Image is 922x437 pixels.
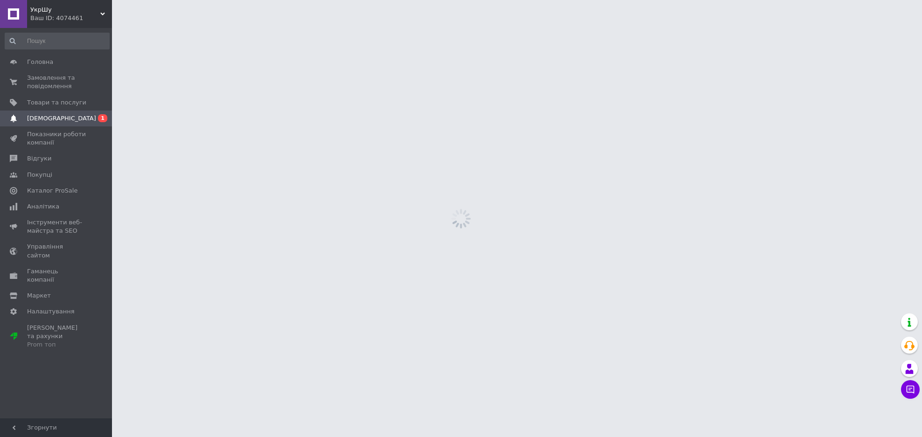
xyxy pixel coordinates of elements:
[27,74,86,90] span: Замовлення та повідомлення
[27,324,86,349] span: [PERSON_NAME] та рахунки
[27,243,86,259] span: Управління сайтом
[98,114,107,122] span: 1
[27,267,86,284] span: Гаманець компанії
[27,307,75,316] span: Налаштування
[901,380,920,399] button: Чат з покупцем
[27,291,51,300] span: Маркет
[27,340,86,349] div: Prom топ
[27,154,51,163] span: Відгуки
[5,33,110,49] input: Пошук
[27,218,86,235] span: Інструменти веб-майстра та SEO
[30,6,100,14] span: УкрШу
[27,130,86,147] span: Показники роботи компанії
[27,98,86,107] span: Товари та послуги
[27,114,96,123] span: [DEMOGRAPHIC_DATA]
[27,202,59,211] span: Аналітика
[27,187,77,195] span: Каталог ProSale
[27,58,53,66] span: Головна
[27,171,52,179] span: Покупці
[30,14,112,22] div: Ваш ID: 4074461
